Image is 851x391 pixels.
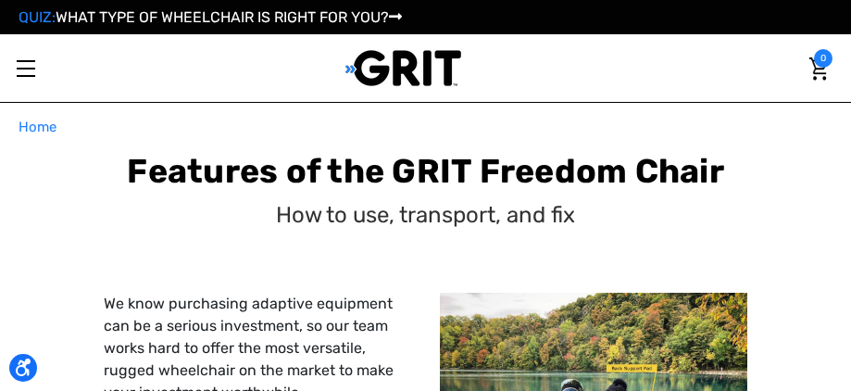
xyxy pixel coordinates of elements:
a: QUIZ:WHAT TYPE OF WHEELCHAIR IS RIGHT FOR YOU? [19,8,402,26]
img: Cart [809,57,828,81]
span: Toggle menu [17,68,35,69]
nav: Breadcrumb [19,117,832,138]
span: QUIZ: [19,8,56,26]
a: Home [19,117,56,138]
a: Cart with 0 items [805,49,832,88]
span: Home [19,119,56,135]
b: Features of the GRIT Freedom Chair [127,152,724,191]
p: How to use, transport, and fix [276,198,575,232]
span: 0 [814,49,832,68]
img: GRIT All-Terrain Wheelchair and Mobility Equipment [345,49,461,87]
